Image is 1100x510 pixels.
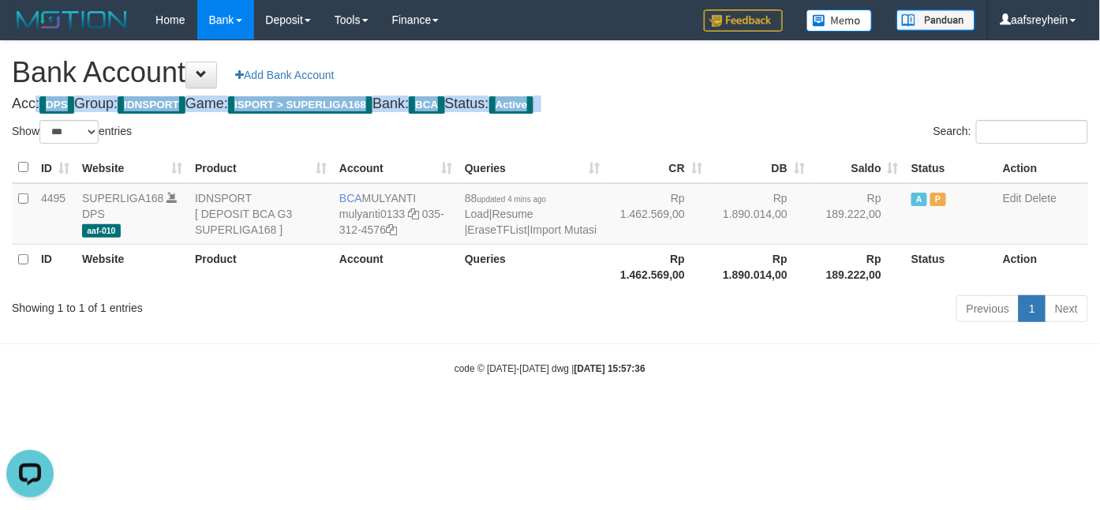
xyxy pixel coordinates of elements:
[76,183,189,245] td: DPS
[35,244,76,289] th: ID
[606,152,709,183] th: CR: activate to sort column ascending
[477,195,547,204] span: updated 4 mins ago
[339,192,362,204] span: BCA
[76,244,189,289] th: Website
[492,208,533,220] a: Resume
[458,244,606,289] th: Queries
[39,96,74,114] span: DPS
[530,223,597,236] a: Import Mutasi
[465,192,546,204] span: 88
[465,208,489,220] a: Load
[82,192,164,204] a: SUPERLIGA168
[930,193,946,206] span: Paused
[811,152,905,183] th: Saldo: activate to sort column ascending
[339,208,405,220] a: mulyanti0133
[12,8,132,32] img: MOTION_logo.png
[976,120,1088,144] input: Search:
[12,120,132,144] label: Show entries
[934,120,1088,144] label: Search:
[386,223,397,236] a: Copy 0353124576 to clipboard
[811,183,905,245] td: Rp 189.222,00
[35,152,76,183] th: ID: activate to sort column ascending
[606,244,709,289] th: Rp 1.462.569,00
[333,152,458,183] th: Account: activate to sort column ascending
[455,363,645,374] small: code © [DATE]-[DATE] dwg |
[118,96,185,114] span: IDNSPORT
[465,192,597,236] span: | | |
[408,208,419,220] a: Copy mulyanti0133 to clipboard
[333,183,458,245] td: MULYANTI 035-312-4576
[1003,192,1022,204] a: Edit
[574,363,645,374] strong: [DATE] 15:57:36
[905,152,997,183] th: Status
[709,244,811,289] th: Rp 1.890.014,00
[189,183,333,245] td: IDNSPORT [ DEPOSIT BCA G3 SUPERLIGA168 ]
[704,9,783,32] img: Feedback.jpg
[82,224,121,238] span: aaf-010
[39,120,99,144] select: Showentries
[333,244,458,289] th: Account
[409,96,444,114] span: BCA
[709,183,811,245] td: Rp 1.890.014,00
[12,294,447,316] div: Showing 1 to 1 of 1 entries
[806,9,873,32] img: Button%20Memo.svg
[189,152,333,183] th: Product: activate to sort column ascending
[12,96,1088,112] h4: Acc: Group: Game: Bank: Status:
[228,96,372,114] span: ISPORT > SUPERLIGA168
[225,62,344,88] a: Add Bank Account
[6,6,54,54] button: Open LiveChat chat widget
[76,152,189,183] th: Website: activate to sort column ascending
[997,152,1088,183] th: Action
[1045,295,1088,322] a: Next
[811,244,905,289] th: Rp 189.222,00
[905,244,997,289] th: Status
[458,152,606,183] th: Queries: activate to sort column ascending
[1019,295,1046,322] a: 1
[489,96,534,114] span: Active
[189,244,333,289] th: Product
[896,9,975,31] img: panduan.png
[12,57,1088,88] h1: Bank Account
[1025,192,1057,204] a: Delete
[35,183,76,245] td: 4495
[911,193,927,206] span: Active
[468,223,527,236] a: EraseTFList
[997,244,1088,289] th: Action
[956,295,1020,322] a: Previous
[709,152,811,183] th: DB: activate to sort column ascending
[606,183,709,245] td: Rp 1.462.569,00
